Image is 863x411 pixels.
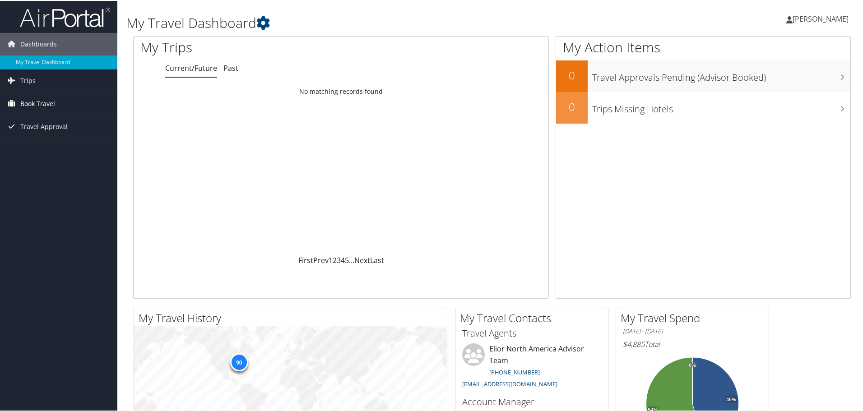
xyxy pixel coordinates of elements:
[20,32,57,55] span: Dashboards
[556,98,588,114] h2: 0
[489,367,540,375] a: [PHONE_NUMBER]
[165,62,217,72] a: Current/Future
[623,338,645,348] span: $4,885
[726,396,736,402] tspan: 46%
[623,326,762,335] h6: [DATE] - [DATE]
[592,97,850,115] h3: Trips Missing Hotels
[370,254,384,264] a: Last
[786,5,858,32] a: [PERSON_NAME]
[140,37,369,56] h1: My Trips
[556,67,588,82] h2: 0
[623,338,762,348] h6: Total
[462,326,601,339] h3: Travel Agents
[20,6,110,27] img: airportal-logo.png
[139,309,447,325] h2: My Travel History
[458,342,606,391] li: Elior North America Advisor Team
[329,254,333,264] a: 1
[556,91,850,123] a: 0Trips Missing Hotels
[20,92,55,114] span: Book Travel
[793,13,849,23] span: [PERSON_NAME]
[223,62,238,72] a: Past
[349,254,354,264] span: …
[298,254,313,264] a: First
[126,13,614,32] h1: My Travel Dashboard
[20,69,36,91] span: Trips
[345,254,349,264] a: 5
[337,254,341,264] a: 3
[313,254,329,264] a: Prev
[689,362,696,367] tspan: 0%
[341,254,345,264] a: 4
[134,83,548,99] td: No matching records found
[462,379,557,387] a: [EMAIL_ADDRESS][DOMAIN_NAME]
[621,309,769,325] h2: My Travel Spend
[556,60,850,91] a: 0Travel Approvals Pending (Advisor Booked)
[354,254,370,264] a: Next
[460,309,608,325] h2: My Travel Contacts
[462,395,601,407] h3: Account Manager
[556,37,850,56] h1: My Action Items
[592,66,850,83] h3: Travel Approvals Pending (Advisor Booked)
[20,115,68,137] span: Travel Approval
[333,254,337,264] a: 2
[230,352,248,370] div: 90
